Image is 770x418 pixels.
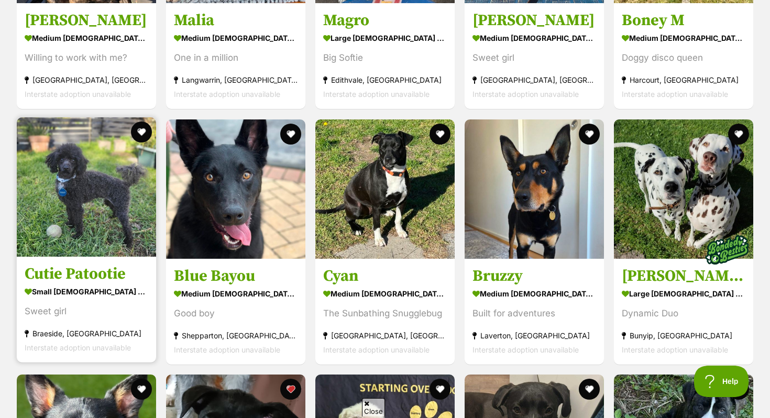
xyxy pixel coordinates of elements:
[25,326,148,340] div: Braeside, [GEOGRAPHIC_DATA]
[280,124,301,145] button: favourite
[728,124,749,145] button: favourite
[430,124,450,145] button: favourite
[323,328,447,343] div: [GEOGRAPHIC_DATA], [GEOGRAPHIC_DATA]
[465,119,604,259] img: Bruzzy
[166,119,305,259] img: Blue Bayou
[622,266,745,286] h3: [PERSON_NAME] & [PERSON_NAME]
[701,224,753,276] img: bonded besties
[315,3,455,109] a: Magro large [DEMOGRAPHIC_DATA] Dog Big Softie Edithvale, [GEOGRAPHIC_DATA] Interstate adoption un...
[174,266,298,286] h3: Blue Bayou
[174,90,280,99] span: Interstate adoption unavailable
[25,73,148,87] div: [GEOGRAPHIC_DATA], [GEOGRAPHIC_DATA]
[25,264,148,284] h3: Cutie Patootie
[323,73,447,87] div: Edithvale, [GEOGRAPHIC_DATA]
[614,258,753,365] a: [PERSON_NAME] & [PERSON_NAME] large [DEMOGRAPHIC_DATA] Dog Dynamic Duo Bunyip, [GEOGRAPHIC_DATA] ...
[622,286,745,301] div: large [DEMOGRAPHIC_DATA] Dog
[622,306,745,321] div: Dynamic Duo
[280,379,301,400] button: favourite
[25,90,131,99] span: Interstate adoption unavailable
[25,11,148,31] h3: [PERSON_NAME]
[614,3,753,109] a: Boney M medium [DEMOGRAPHIC_DATA] Dog Doggy disco queen Harcourt, [GEOGRAPHIC_DATA] Interstate ad...
[472,286,596,301] div: medium [DEMOGRAPHIC_DATA] Dog
[315,119,455,259] img: Cyan
[472,90,579,99] span: Interstate adoption unavailable
[323,51,447,65] div: Big Softie
[622,73,745,87] div: Harcourt, [GEOGRAPHIC_DATA]
[166,3,305,109] a: Malia medium [DEMOGRAPHIC_DATA] Dog One in a million Langwarrin, [GEOGRAPHIC_DATA] Interstate ado...
[174,286,298,301] div: medium [DEMOGRAPHIC_DATA] Dog
[323,306,447,321] div: The Sunbathing Snugglebug
[25,284,148,299] div: small [DEMOGRAPHIC_DATA] Dog
[323,31,447,46] div: large [DEMOGRAPHIC_DATA] Dog
[622,90,728,99] span: Interstate adoption unavailable
[25,343,131,352] span: Interstate adoption unavailable
[472,73,596,87] div: [GEOGRAPHIC_DATA], [GEOGRAPHIC_DATA]
[174,345,280,354] span: Interstate adoption unavailable
[323,266,447,286] h3: Cyan
[472,306,596,321] div: Built for adventures
[323,90,430,99] span: Interstate adoption unavailable
[579,124,600,145] button: favourite
[622,345,728,354] span: Interstate adoption unavailable
[174,73,298,87] div: Langwarrin, [GEOGRAPHIC_DATA]
[323,286,447,301] div: medium [DEMOGRAPHIC_DATA] Dog
[131,122,152,142] button: favourite
[472,31,596,46] div: medium [DEMOGRAPHIC_DATA] Dog
[323,11,447,31] h3: Magro
[17,256,156,362] a: Cutie Patootie small [DEMOGRAPHIC_DATA] Dog Sweet girl Braeside, [GEOGRAPHIC_DATA] Interstate ado...
[472,328,596,343] div: Laverton, [GEOGRAPHIC_DATA]
[25,31,148,46] div: medium [DEMOGRAPHIC_DATA] Dog
[622,11,745,31] h3: Boney M
[694,366,749,397] iframe: Help Scout Beacon - Open
[472,11,596,31] h3: [PERSON_NAME]
[579,379,600,400] button: favourite
[472,266,596,286] h3: Bruzzy
[174,51,298,65] div: One in a million
[622,328,745,343] div: Bunyip, [GEOGRAPHIC_DATA]
[17,117,156,257] img: Cutie Patootie
[174,11,298,31] h3: Malia
[17,3,156,109] a: [PERSON_NAME] medium [DEMOGRAPHIC_DATA] Dog Willing to work with me? [GEOGRAPHIC_DATA], [GEOGRAPH...
[472,345,579,354] span: Interstate adoption unavailable
[315,258,455,365] a: Cyan medium [DEMOGRAPHIC_DATA] Dog The Sunbathing Snugglebug [GEOGRAPHIC_DATA], [GEOGRAPHIC_DATA]...
[25,51,148,65] div: Willing to work with me?
[622,31,745,46] div: medium [DEMOGRAPHIC_DATA] Dog
[131,379,152,400] button: favourite
[622,51,745,65] div: Doggy disco queen
[174,31,298,46] div: medium [DEMOGRAPHIC_DATA] Dog
[614,119,753,259] img: Brosnan & DiCaprio
[465,258,604,365] a: Bruzzy medium [DEMOGRAPHIC_DATA] Dog Built for adventures Laverton, [GEOGRAPHIC_DATA] Interstate ...
[174,328,298,343] div: Shepparton, [GEOGRAPHIC_DATA]
[166,258,305,365] a: Blue Bayou medium [DEMOGRAPHIC_DATA] Dog Good boy Shepparton, [GEOGRAPHIC_DATA] Interstate adopti...
[472,51,596,65] div: Sweet girl
[323,345,430,354] span: Interstate adoption unavailable
[174,306,298,321] div: Good boy
[362,398,385,416] span: Close
[465,3,604,109] a: [PERSON_NAME] medium [DEMOGRAPHIC_DATA] Dog Sweet girl [GEOGRAPHIC_DATA], [GEOGRAPHIC_DATA] Inter...
[430,379,450,400] button: favourite
[25,304,148,318] div: Sweet girl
